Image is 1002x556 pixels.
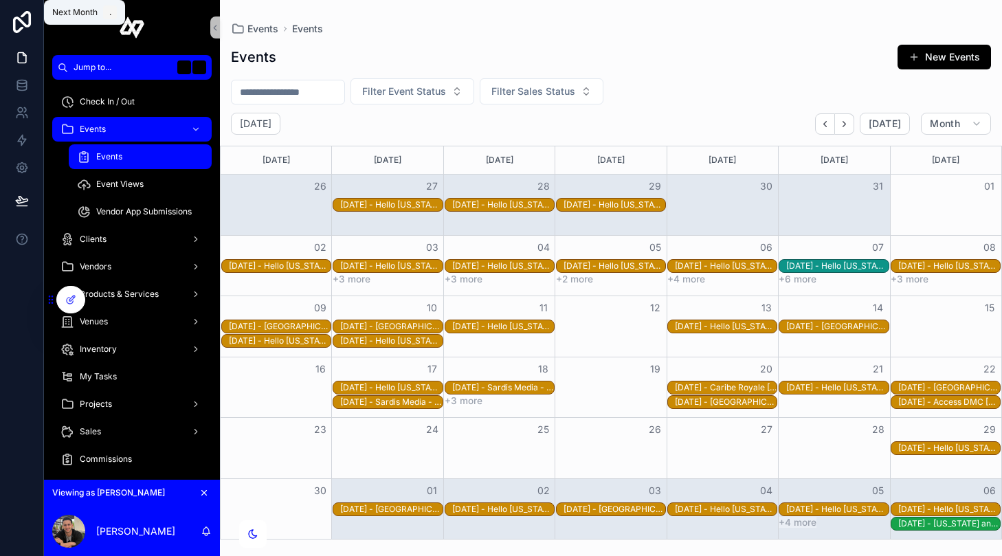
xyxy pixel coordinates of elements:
a: Vendors [52,254,212,279]
span: Next Month [52,7,98,18]
div: [DATE] [781,146,887,174]
button: 26 [312,178,329,194]
button: 30 [758,178,775,194]
div: [DATE] [893,146,999,174]
div: 11/3/2025 - Hello Florida - Orlando - Omni Orlando Resort Champions Gate - recgaJsccfIvb800W [340,260,442,272]
div: [DATE] - [GEOGRAPHIC_DATA] - [GEOGRAPHIC_DATA] - [GEOGRAPHIC_DATA] - rec4CQslAQame4Rqe [564,504,665,515]
div: 11/21/2025 - Hello Florida - Orlando - Omni Orlando Resort Champions Gate - recFVWAurYzCvPYbX [786,381,888,394]
button: 26 [647,421,663,438]
h1: Events [231,47,276,67]
button: 08 [981,239,998,256]
button: 29 [981,421,998,438]
a: Events [69,144,212,169]
div: [DATE] - Hello [US_STATE] - [GEOGRAPHIC_DATA][PERSON_NAME][GEOGRAPHIC_DATA] - rec89hmxadmUz1vGI [452,504,554,515]
div: 12/5/2025 - Hello Florida - Orlando - Brown and Brown Office - recU5EVgmutwfuil7 [786,503,888,515]
button: +2 more [556,274,593,285]
button: 02 [535,482,552,499]
div: 11/5/2025 - Hello Florida - Orlando - Rosen Shingle Creek - recoAc1jdjbTJlQCw [564,260,665,272]
button: 10 [424,300,441,316]
button: 12 [647,300,663,316]
div: 11/20/2025 - Caribe Royale Orlando - Orlando - Caribe Royale - reclJfPw4UvMHhGIb [675,381,777,394]
button: Select Button [480,78,603,104]
a: Clients [52,227,212,252]
div: 12/6/2025 - Hello Florida - Orlando - Orange County Convention Center - West Building - rec6YAr8e... [898,503,1000,515]
a: Check In / Out [52,89,212,114]
button: 30 [312,482,329,499]
div: 11/29/2025 - Hello Florida - Orlando - Gaylord Palms Resort and Convention Center - recidTrx8HYYm... [898,442,1000,454]
button: 28 [870,421,887,438]
div: [DATE] - Hello [US_STATE] - [GEOGRAPHIC_DATA] - - rec3i4CmHtlghSGsn [229,335,331,346]
button: Next [835,113,854,135]
button: 14 [870,300,887,316]
div: [DATE] - Hello [US_STATE] - [GEOGRAPHIC_DATA] - [GEOGRAPHIC_DATA] - recXnMhYMxsBsXrsL [452,260,554,271]
span: Venues [80,316,108,327]
button: 01 [981,178,998,194]
span: Check In / Out [80,96,135,107]
a: Events [52,117,212,142]
div: [DATE] - Sardis Media - National - - recv1XMd61RCSKjHs [452,382,554,393]
button: +4 more [667,274,705,285]
button: +4 more [779,517,816,528]
div: [DATE] - [GEOGRAPHIC_DATA] - [GEOGRAPHIC_DATA] - [GEOGRAPHIC_DATA] - recbtKDsc3PdApa2l [786,321,888,332]
div: [DATE] - Hello [US_STATE] - [GEOGRAPHIC_DATA][PERSON_NAME] and Brown Office - recU5EVgmutwfuil7 [786,504,888,515]
a: My Tasks [52,364,212,389]
span: Vendors [80,261,111,272]
button: 22 [981,361,998,377]
button: 29 [647,178,663,194]
div: [DATE] - Hello [US_STATE] - [GEOGRAPHIC_DATA][PERSON_NAME] [GEOGRAPHIC_DATA] - [GEOGRAPHIC_DATA] [675,321,777,332]
span: Vendor App Submissions [96,206,192,217]
div: 10/29/2025 - Hello Florida - Orlando - Hyatt Regency - Orlando - recCSFraV3zH4d1iP [564,199,665,211]
div: [DATE] - [US_STATE] and [PERSON_NAME] - [GEOGRAPHIC_DATA] - recseKToaPUSU5lWR [898,518,1000,529]
div: 11/9/2025 - LoganMania - Orlando - Kia Center - recd5BzdCNiyc1hig [229,320,331,333]
div: [DATE] - Hello [US_STATE] - [GEOGRAPHIC_DATA] - [GEOGRAPHIC_DATA] Marriott - recR0zpTr2EXvyl16 [229,260,331,271]
a: Commissions [52,447,212,471]
div: 12/6/2025 - Virginia and Zach Oliver - Orlando - Cypress Grove Estate House - recseKToaPUSU5lWR [898,518,1000,530]
button: [DATE] [860,113,910,135]
div: [DATE] - [GEOGRAPHIC_DATA] - [GEOGRAPHIC_DATA] - [GEOGRAPHIC_DATA] - recr9a2I4Ic1FyRVN [340,321,442,332]
div: 11/2/2025 - Hello Florida - Orlando - Orlando World Center Marriott - recR0zpTr2EXvyl16 [229,260,331,272]
div: [DATE] - [GEOGRAPHIC_DATA] - [GEOGRAPHIC_DATA] - [GEOGRAPHIC_DATA] - rec0rozvHQAlda5Xa [898,382,1000,393]
div: [DATE] - Hello [US_STATE] - [GEOGRAPHIC_DATA] - [GEOGRAPHIC_DATA] - recFWEEnBiFIGWgyn [786,260,888,271]
div: [DATE] - [GEOGRAPHIC_DATA] - Orlando - Kia Center - recd5BzdCNiyc1hig [229,321,331,332]
div: [DATE] [669,146,776,174]
button: 13 [758,300,775,316]
span: Clients [80,234,107,245]
div: [DATE] - Hello [US_STATE] - [GEOGRAPHIC_DATA] - [GEOGRAPHIC_DATA] - [GEOGRAPHIC_DATA] - rec6YAr8e... [898,504,1000,515]
button: 11 [535,300,552,316]
div: [DATE] - Hello [US_STATE] - [GEOGRAPHIC_DATA][PERSON_NAME][GEOGRAPHIC_DATA] - reciK0k8UTxHC9i2V [898,260,1000,271]
a: Projects [52,392,212,416]
div: 11/17/2025 - Hello Florida - Orlando - Orlando World Center Marriott - recB2EkFxwPjVCRfg [340,381,442,394]
span: Jump to... [74,62,172,73]
button: 15 [981,300,998,316]
a: Sales [52,419,212,444]
button: 09 [312,300,329,316]
span: Events [80,124,106,135]
button: +6 more [779,274,816,285]
button: Month [921,113,991,135]
div: [DATE] [223,146,329,174]
div: 11/9/2025 - Hello Florida - Orlando - - rec3i4CmHtlghSGsn [229,335,331,347]
a: Vendor App Submissions [69,199,212,224]
button: 04 [535,239,552,256]
img: App logo [120,16,145,38]
span: K [194,62,205,73]
div: [DATE] - Hello [US_STATE] - [GEOGRAPHIC_DATA][PERSON_NAME] [GEOGRAPHIC_DATA] - [GEOGRAPHIC_DATA] [564,260,665,271]
a: Events [292,22,323,36]
button: 16 [312,361,329,377]
span: Event Views [96,179,144,190]
button: Back [815,113,835,135]
button: 25 [535,421,552,438]
div: 12/4/2025 - Hello Florida - Orlando - Rosen Shingle Creek - rec4ir84j9dW0nP6v [675,503,777,515]
div: [DATE] [557,146,664,174]
div: 11/10/2025 - LoganMania - Orlando - Kia Center - recr9a2I4Ic1FyRVN [340,320,442,333]
button: 01 [424,482,441,499]
div: [DATE] - [GEOGRAPHIC_DATA] - [GEOGRAPHIC_DATA] - [GEOGRAPHIC_DATA] - recqCX0RrFtR4G87o [340,504,442,515]
span: Filter Sales Status [491,85,575,98]
div: [DATE] [334,146,441,174]
p: [PERSON_NAME] [96,524,175,538]
button: Select Button [350,78,474,104]
button: New Events [898,45,991,69]
button: 24 [424,421,441,438]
